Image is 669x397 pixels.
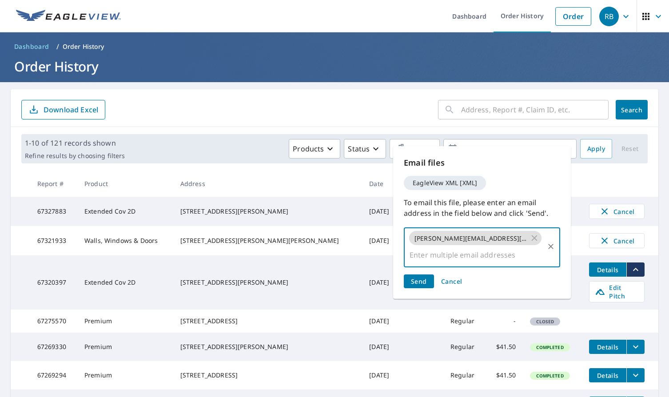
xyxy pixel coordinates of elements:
[598,235,635,246] span: Cancel
[390,139,440,159] button: Orgs
[362,255,399,310] td: [DATE]
[30,361,77,389] td: 67269294
[77,255,173,310] td: Extended Cov 2D
[531,318,559,325] span: Closed
[293,143,324,154] p: Products
[461,97,609,122] input: Address, Report #, Claim ID, etc.
[438,274,466,288] button: Cancel
[362,333,399,361] td: [DATE]
[531,344,569,350] span: Completed
[180,371,355,380] div: [STREET_ADDRESS]
[594,343,621,351] span: Details
[623,106,641,114] span: Search
[555,7,591,26] a: Order
[595,283,639,300] span: Edit Pitch
[180,317,355,326] div: [STREET_ADDRESS]
[589,340,626,354] button: detailsBtn-67269330
[77,310,173,333] td: Premium
[409,231,542,245] div: [PERSON_NAME][EMAIL_ADDRESS][PERSON_NAME][DOMAIN_NAME]
[180,207,355,216] div: [STREET_ADDRESS][PERSON_NAME]
[180,236,355,245] div: [STREET_ADDRESS][PERSON_NAME][PERSON_NAME]
[362,310,399,333] td: [DATE]
[289,139,340,159] button: Products
[443,139,577,159] button: Last year
[598,206,635,217] span: Cancel
[30,197,77,226] td: 67327883
[486,361,523,389] td: $41.50
[362,226,399,255] td: [DATE]
[173,171,362,197] th: Address
[443,310,486,333] td: Regular
[180,278,355,287] div: [STREET_ADDRESS][PERSON_NAME]
[11,57,658,75] h1: Order History
[25,152,125,160] p: Refine results by choosing filters
[443,333,486,361] td: Regular
[362,361,399,389] td: [DATE]
[30,333,77,361] td: 67269330
[394,143,423,155] span: Orgs
[626,262,645,277] button: filesDropdownBtn-67320397
[411,277,427,286] span: Send
[589,233,645,248] button: Cancel
[443,361,486,389] td: Regular
[77,197,173,226] td: Extended Cov 2D
[180,342,355,351] div: [STREET_ADDRESS][PERSON_NAME]
[16,10,121,23] img: EV Logo
[589,204,645,219] button: Cancel
[626,340,645,354] button: filesDropdownBtn-67269330
[531,373,569,379] span: Completed
[77,171,173,197] th: Product
[589,281,645,302] a: Edit Pitch
[458,141,562,157] p: Last year
[77,226,173,255] td: Walls, Windows & Doors
[30,226,77,255] td: 67321933
[404,197,560,218] p: To email this file, please enter an email address in the field below and click 'Send'.
[77,333,173,361] td: Premium
[407,180,482,186] span: EagleView XML [XML]
[409,234,532,242] span: [PERSON_NAME][EMAIL_ADDRESS][PERSON_NAME][DOMAIN_NAME]
[408,246,543,263] input: Enter multiple email addresses
[11,40,53,54] a: Dashboard
[30,255,77,310] td: 67320397
[589,262,626,277] button: detailsBtn-67320397
[616,100,648,119] button: Search
[362,197,399,226] td: [DATE]
[486,310,523,333] td: -
[441,277,462,286] span: Cancel
[63,42,104,51] p: Order History
[21,100,105,119] button: Download Excel
[594,266,621,274] span: Details
[486,333,523,361] td: $41.50
[587,143,605,155] span: Apply
[580,139,612,159] button: Apply
[30,171,77,197] th: Report #
[589,368,626,382] button: detailsBtn-67269294
[77,361,173,389] td: Premium
[344,139,386,159] button: Status
[14,42,49,51] span: Dashboard
[11,40,658,54] nav: breadcrumb
[362,171,399,197] th: Date
[545,240,557,253] button: Clear
[44,105,98,115] p: Download Excel
[599,7,619,26] div: RB
[25,138,125,148] p: 1-10 of 121 records shown
[56,41,59,52] li: /
[404,157,560,169] p: Email files
[626,368,645,382] button: filesDropdownBtn-67269294
[348,143,370,154] p: Status
[594,371,621,380] span: Details
[30,310,77,333] td: 67275570
[404,274,434,288] button: Send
